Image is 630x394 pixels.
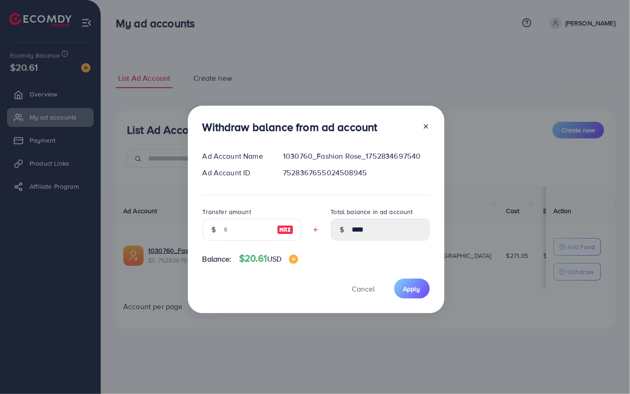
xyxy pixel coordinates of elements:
img: image [277,224,294,235]
iframe: Chat [591,352,623,387]
label: Total balance in ad account [331,207,413,216]
h4: $20.61 [239,253,298,264]
h3: Withdraw balance from ad account [203,120,378,134]
button: Apply [394,279,430,298]
span: Cancel [352,284,375,294]
div: Ad Account ID [195,167,276,178]
div: Ad Account Name [195,151,276,161]
img: image [289,255,298,264]
button: Cancel [341,279,387,298]
label: Transfer amount [203,207,251,216]
div: 1030760_Fashion Rose_1752834697540 [276,151,437,161]
span: USD [267,254,282,264]
div: 7528367655024508945 [276,167,437,178]
span: Balance: [203,254,232,264]
span: Apply [403,284,420,293]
